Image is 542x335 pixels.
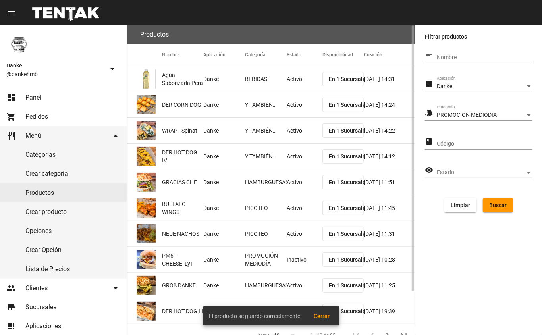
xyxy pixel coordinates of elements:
span: GRACIAS CHE [162,178,197,186]
mat-icon: apps [6,322,16,331]
button: En 1 Sucursales [322,252,364,267]
span: Limpiar [451,202,470,208]
span: En 1 Sucursales [329,282,368,289]
img: 1d4517d0-56da-456b-81f5-6111ccf01445.png [6,32,32,57]
button: En 1 Sucursales [322,227,364,241]
mat-icon: menu [6,8,16,18]
button: En 1 Sucursales [322,72,364,86]
mat-cell: Danke [204,247,245,272]
mat-cell: [DATE] 14:31 [364,66,415,92]
mat-icon: style [425,108,433,117]
mat-icon: people [6,283,16,293]
span: Buscar [489,202,507,208]
img: 1a721365-f7f0-48f2-bc81-df1c02b576e7.png [137,121,156,140]
img: 3441f565-b6db-4b42-ad11-33f843c8c403.png [137,198,156,218]
mat-header-cell: Nombre [162,44,204,66]
img: d7cd4ccb-e923-436d-94c5-56a0338c840e.png [137,69,156,89]
mat-header-cell: Creación [364,44,415,66]
span: En 1 Sucursales [329,127,368,134]
span: Menú [25,132,41,140]
mat-cell: Danke [204,273,245,298]
mat-header-cell: Disponibilidad [322,44,364,66]
span: Clientes [25,284,48,292]
span: Danke [6,61,104,70]
mat-icon: apps [425,79,433,89]
mat-cell: [DATE] 11:25 [364,273,415,298]
input: Nombre [437,54,532,61]
span: Cerrar [314,313,330,319]
span: BUFFALO WINGS [162,200,204,216]
img: f44e3677-93e0-45e7-9b22-8afb0cb9c0b5.png [137,173,156,192]
mat-cell: Activo [287,221,322,246]
span: El producto se guardó correctamente [209,312,301,320]
span: Danke [437,83,452,89]
mat-cell: Activo [287,66,322,92]
mat-cell: PROMOCIÓN MEDIODÍA [245,247,287,272]
h3: Productos [140,29,169,40]
mat-icon: restaurant [6,131,16,141]
mat-cell: Activo [287,273,322,298]
span: Pedidos [25,113,48,121]
button: Limpiar [444,198,476,212]
span: En 1 Sucursales [329,231,368,237]
mat-icon: arrow_drop_down [111,131,120,141]
mat-icon: short_text [425,50,433,60]
button: En 1 Sucursales [322,123,364,138]
mat-cell: Activo [287,118,322,143]
span: Agua Saborizada Pera [162,71,204,87]
mat-select: Estado [437,169,532,176]
mat-cell: PICOTEO [245,221,287,246]
span: DER CORN DOG [162,101,201,109]
span: En 1 Sucursales [329,153,368,160]
span: En 1 Sucursales [329,179,368,185]
img: f4fd4fc5-1d0f-45c4-b852-86da81b46df0.png [137,250,156,269]
span: DER HOT DOG III [162,307,203,315]
button: En 1 Sucursales [322,278,364,293]
mat-cell: Inactivo [287,247,322,272]
mat-cell: [DATE] 14:22 [364,118,415,143]
mat-icon: shopping_cart [6,112,16,121]
button: Buscar [483,198,513,212]
span: GROß DANKE [162,281,196,289]
mat-cell: Danke [204,221,245,246]
mat-cell: Y TAMBIÉN… [245,144,287,169]
mat-cell: BEBIDAS [245,66,287,92]
img: 2101e8c8-98bc-4e4a-b63d-15c93b71735f.png [137,147,156,166]
mat-cell: [DATE] 14:12 [364,144,415,169]
img: ce274695-1ce7-40c2-b596-26e3d80ba656.png [137,224,156,243]
span: Panel [25,94,41,102]
span: NEUE NACHOS [162,230,199,238]
mat-cell: Danke [204,169,245,195]
mat-cell: Y TAMBIÉN… [245,92,287,117]
mat-cell: [DATE] 11:51 [364,169,415,195]
button: Cerrar [308,309,336,323]
button: En 1 Sucursales [322,201,364,215]
flou-section-header: Productos [127,25,415,44]
button: En 1 Sucursales [322,175,364,189]
mat-cell: Danke [204,118,245,143]
img: 80660d7d-92ce-4920-87ef-5263067dcc48.png [137,302,156,321]
mat-cell: HAMBURGUESAS [245,273,287,298]
mat-icon: arrow_drop_down [111,283,120,293]
mat-cell: Activo [287,169,322,195]
mat-icon: class [425,137,433,146]
button: En 1 Sucursales [322,149,364,164]
mat-cell: PICOTEO [245,195,287,221]
span: En 1 Sucursales [329,102,368,108]
mat-cell: [DATE] 11:31 [364,221,415,246]
mat-select: Categoría [437,112,532,118]
span: En 1 Sucursales [329,76,368,82]
mat-icon: visibility [425,166,433,175]
span: PM6 - CHEESE_LyT [162,252,204,268]
span: Estado [437,169,525,176]
label: Filtrar productos [425,32,532,41]
mat-cell: [DATE] 19:39 [364,298,415,324]
span: En 1 Sucursales [329,256,368,263]
input: Código [437,141,532,147]
span: WRAP - Spinat [162,127,197,135]
span: DER HOT DOG IV [162,148,204,164]
span: PROMOCIÓN MEDIODÍA [437,112,497,118]
button: En 1 Sucursales [322,98,364,112]
span: @dankehmb [6,70,104,78]
mat-cell: Danke [204,92,245,117]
